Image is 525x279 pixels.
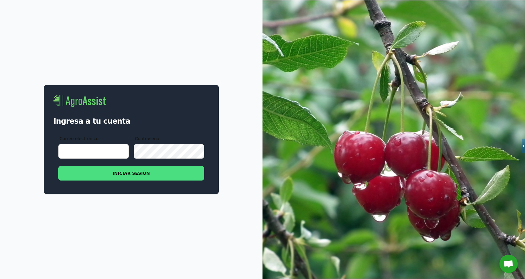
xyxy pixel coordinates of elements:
[58,144,129,159] input: Correo electrónico
[60,136,98,142] span: Correo electrónico
[53,95,106,107] img: AgroAssist
[499,255,518,273] div: Chat abierto
[134,144,204,159] input: Contraseña
[135,136,159,142] span: Contraseña
[53,117,209,126] h1: Ingresa a tu cuenta
[58,166,204,181] button: INICIAR SESIÓN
